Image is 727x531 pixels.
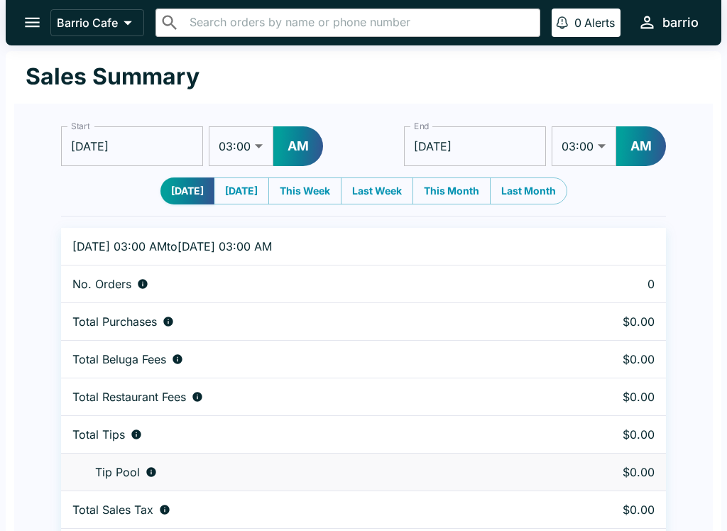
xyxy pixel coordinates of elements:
input: Choose date, selected date is Oct 13, 2025 [61,126,203,166]
p: Total Beluga Fees [72,352,166,366]
label: End [414,120,430,132]
p: 0 [574,16,581,30]
button: AM [616,126,666,166]
p: $0.00 [558,503,655,517]
button: open drawer [14,4,50,40]
p: $0.00 [558,352,655,366]
p: 0 [558,277,655,291]
div: Tips unclaimed by a waiter [72,465,535,479]
p: [DATE] 03:00 AM to [DATE] 03:00 AM [72,239,535,253]
p: Barrio Cafe [57,16,118,30]
button: This Month [412,177,491,204]
p: Alerts [584,16,615,30]
div: Number of orders placed [72,277,535,291]
div: barrio [662,14,699,31]
p: Total Sales Tax [72,503,153,517]
p: $0.00 [558,390,655,404]
p: Tip Pool [95,465,140,479]
h1: Sales Summary [26,62,199,91]
div: Fees paid by diners to restaurant [72,390,535,404]
div: Aggregate order subtotals [72,314,535,329]
button: Barrio Cafe [50,9,144,36]
p: $0.00 [558,465,655,479]
div: Fees paid by diners to Beluga [72,352,535,366]
button: Last Month [490,177,567,204]
p: $0.00 [558,427,655,442]
p: Total Restaurant Fees [72,390,186,404]
button: barrio [632,7,704,38]
p: Total Purchases [72,314,157,329]
label: Start [71,120,89,132]
input: Search orders by name or phone number [185,13,534,33]
div: Combined individual and pooled tips [72,427,535,442]
div: Sales tax paid by diners [72,503,535,517]
button: [DATE] [214,177,269,204]
button: This Week [268,177,341,204]
input: Choose date, selected date is Oct 14, 2025 [404,126,546,166]
button: Last Week [341,177,413,204]
p: No. Orders [72,277,131,291]
p: $0.00 [558,314,655,329]
button: [DATE] [160,177,214,204]
button: AM [273,126,323,166]
p: Total Tips [72,427,125,442]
